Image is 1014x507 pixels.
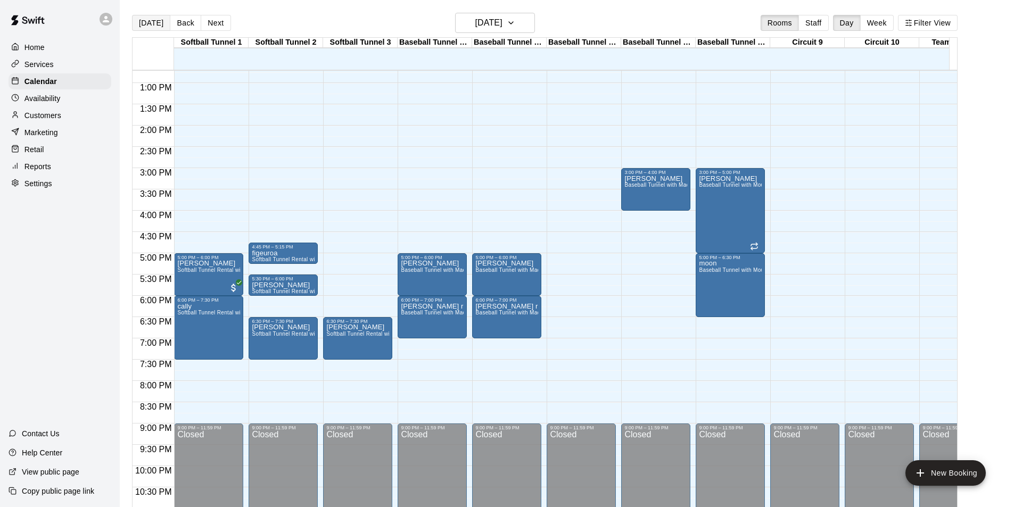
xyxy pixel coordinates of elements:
[9,39,111,55] a: Home
[401,297,464,303] div: 6:00 PM – 7:00 PM
[323,317,392,360] div: 6:30 PM – 7:30 PM: chacon
[905,460,986,486] button: add
[137,402,175,411] span: 8:30 PM
[137,338,175,347] span: 7:00 PM
[9,124,111,140] div: Marketing
[9,159,111,174] div: Reports
[177,425,240,430] div: 9:00 PM – 11:59 PM
[750,242,759,251] span: Recurring event
[696,38,770,48] div: Baseball Tunnel 8 (Mound)
[174,253,243,296] div: 5:00 PM – 6:00 PM: Melissa Nelson
[137,83,175,92] span: 1:00 PM
[132,15,170,31] button: [DATE]
[137,445,175,454] span: 9:30 PM
[137,126,175,135] span: 2:00 PM
[699,267,770,273] span: Baseball Tunnel with Mound
[22,467,79,477] p: View public page
[177,267,268,273] span: Softball Tunnel Rental with Machine
[249,275,318,296] div: 5:30 PM – 6:00 PM: gomez
[398,38,472,48] div: Baseball Tunnel 4 (Machine)
[137,317,175,326] span: 6:30 PM
[174,38,249,48] div: Softball Tunnel 1
[773,425,836,430] div: 9:00 PM – 11:59 PM
[621,168,690,211] div: 3:00 PM – 4:00 PM: barreras
[137,147,175,156] span: 2:30 PM
[9,176,111,192] div: Settings
[177,255,240,260] div: 5:00 PM – 6:00 PM
[24,161,51,172] p: Reports
[472,38,547,48] div: Baseball Tunnel 5 (Machine)
[848,425,911,430] div: 9:00 PM – 11:59 PM
[398,253,467,296] div: 5:00 PM – 6:00 PM: TAYLOR GRACE
[9,56,111,72] a: Services
[174,296,243,360] div: 6:00 PM – 7:30 PM: cally
[228,282,239,293] span: All customers have paid
[326,331,417,337] span: Softball Tunnel Rental with Machine
[252,244,315,250] div: 4:45 PM – 5:15 PM
[860,15,894,31] button: Week
[455,13,535,33] button: [DATE]
[137,275,175,284] span: 5:30 PM
[472,253,541,296] div: 5:00 PM – 6:00 PM: TAYLOR GRACE
[833,15,861,31] button: Day
[22,486,94,496] p: Copy public page link
[252,276,315,281] div: 5:30 PM – 6:00 PM
[137,104,175,113] span: 1:30 PM
[24,42,45,53] p: Home
[137,253,175,262] span: 5:00 PM
[475,310,551,315] span: Baseball Tunnel with Machine
[770,38,845,48] div: Circuit 9
[177,297,240,303] div: 6:00 PM – 7:30 PM
[475,15,502,30] h6: [DATE]
[249,243,318,264] div: 4:45 PM – 5:15 PM: figeuroa
[9,107,111,123] div: Customers
[475,255,538,260] div: 5:00 PM – 6:00 PM
[326,319,389,324] div: 6:30 PM – 7:30 PM
[621,38,696,48] div: Baseball Tunnel 7 (Mound/Machine)
[398,296,467,338] div: 6:00 PM – 7:00 PM: hess rancho
[24,93,61,104] p: Availability
[24,178,52,189] p: Settings
[249,38,323,48] div: Softball Tunnel 2
[137,189,175,198] span: 3:30 PM
[699,425,762,430] div: 9:00 PM – 11:59 PM
[133,487,174,496] span: 10:30 PM
[9,142,111,157] a: Retail
[898,15,958,31] button: Filter View
[323,38,398,48] div: Softball Tunnel 3
[9,73,111,89] a: Calendar
[922,425,985,430] div: 9:00 PM – 11:59 PM
[24,59,54,70] p: Services
[550,425,613,430] div: 9:00 PM – 11:59 PM
[24,76,57,87] p: Calendar
[475,297,538,303] div: 6:00 PM – 7:00 PM
[170,15,201,31] button: Back
[24,110,61,121] p: Customers
[699,255,762,260] div: 5:00 PM – 6:30 PM
[919,38,994,48] div: Team Room 1
[475,425,538,430] div: 9:00 PM – 11:59 PM
[401,267,476,273] span: Baseball Tunnel with Machine
[624,425,687,430] div: 9:00 PM – 11:59 PM
[547,38,621,48] div: Baseball Tunnel 6 (Machine)
[201,15,230,31] button: Next
[475,267,551,273] span: Baseball Tunnel with Machine
[401,310,476,315] span: Baseball Tunnel with Machine
[137,296,175,305] span: 6:00 PM
[252,288,343,294] span: Softball Tunnel Rental with Machine
[252,331,343,337] span: Softball Tunnel Rental with Machine
[24,144,44,155] p: Retail
[24,127,58,138] p: Marketing
[137,360,175,369] span: 7:30 PM
[9,90,111,106] a: Availability
[624,170,687,175] div: 3:00 PM – 4:00 PM
[696,168,765,253] div: 3:00 PM – 5:00 PM: donnie
[137,168,175,177] span: 3:00 PM
[252,256,343,262] span: Softball Tunnel Rental with Machine
[761,15,799,31] button: Rooms
[401,425,464,430] div: 9:00 PM – 11:59 PM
